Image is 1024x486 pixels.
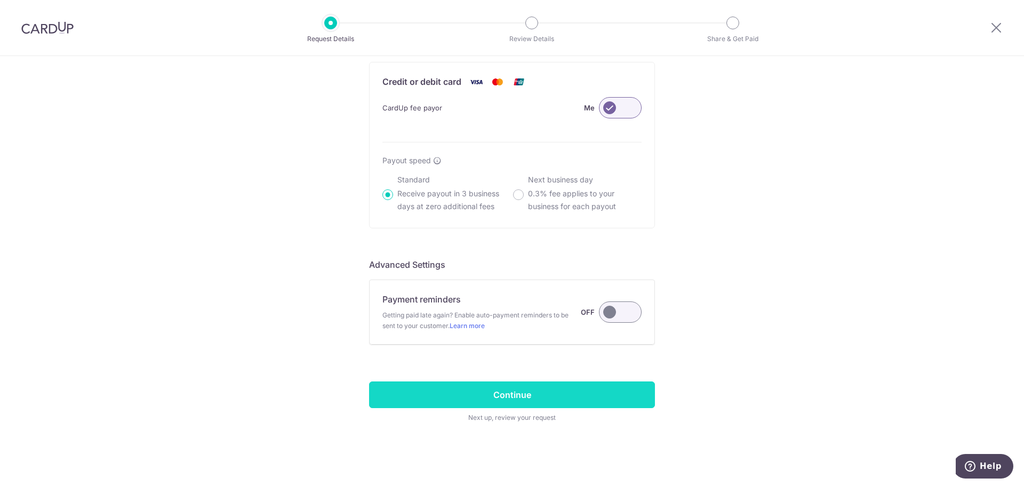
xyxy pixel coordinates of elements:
p: Payment reminders [382,293,461,306]
img: Union Pay [508,75,530,89]
span: Next up, review your request [369,412,655,423]
span: CardUp fee payor [382,101,442,114]
img: Visa [466,75,487,89]
span: Getting paid late again? Enable auto-payment reminders to be sent to your customer. [382,310,581,331]
p: Request Details [291,34,370,44]
a: Learn more [450,322,485,330]
p: Standard [397,174,511,185]
img: CardUp [21,21,74,34]
span: translation missing: en.company.payment_requests.form.header.labels.advanced_settings [369,259,445,270]
div: Payment reminders Getting paid late again? Enable auto-payment reminders to be sent to your custo... [382,293,642,331]
label: OFF [581,306,595,318]
img: Mastercard [487,75,508,89]
p: 0.3% fee applies to your business for each payout [528,187,642,213]
div: Payout speed [382,155,642,166]
p: Review Details [492,34,571,44]
p: Receive payout in 3 business days at zero additional fees [397,187,511,213]
input: Continue [369,381,655,408]
label: Me [584,101,595,114]
iframe: Opens a widget where you can find more information [956,454,1013,481]
p: Share & Get Paid [693,34,772,44]
p: Credit or debit card [382,75,461,89]
p: Next business day [528,174,642,185]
